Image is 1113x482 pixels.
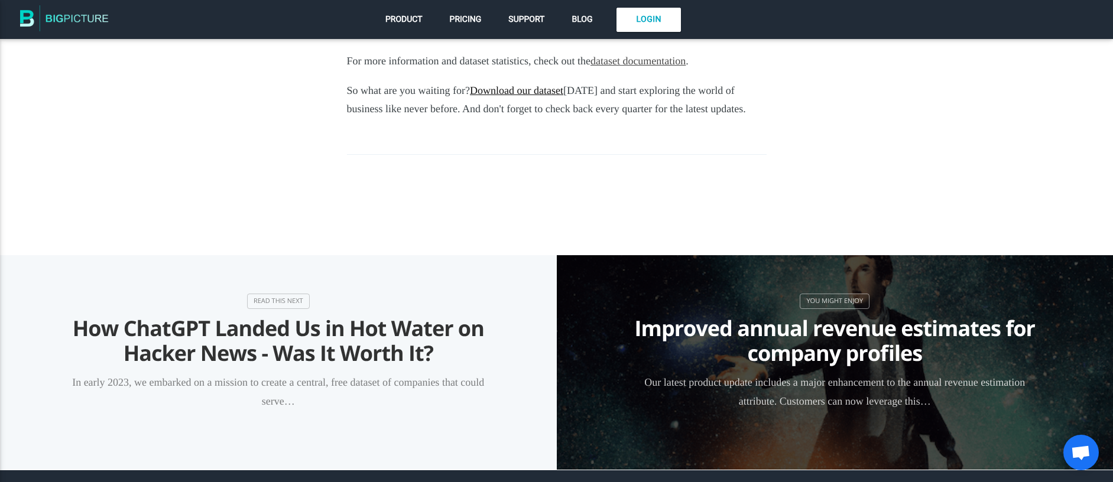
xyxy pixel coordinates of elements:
[1063,435,1099,470] div: Open chat
[447,12,485,27] a: Pricing
[625,316,1044,365] h2: Improved annual revenue estimates for company profiles
[69,373,488,411] p: In early 2023, we embarked on a mission to create a central, free dataset of companies that could...
[470,84,563,96] a: Download our dataset
[20,5,109,35] img: The BigPicture.io Blog
[382,12,426,27] a: Product
[347,82,767,119] p: So what are you waiting for? [DATE] and start exploring the world of business like never before. ...
[347,52,767,71] p: For more information and dataset statistics, check out the .
[450,15,482,24] span: Pricing
[385,15,423,24] span: Product
[69,316,488,365] h2: How ChatGPT Landed Us in Hot Water on Hacker News - Was It Worth It?
[505,12,547,27] a: Support
[616,8,681,32] a: Login
[590,55,686,67] a: dataset documentation
[625,373,1044,411] p: Our latest product update includes a major enhancement to the annual revenue estimation attribute...
[569,12,595,27] a: Blog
